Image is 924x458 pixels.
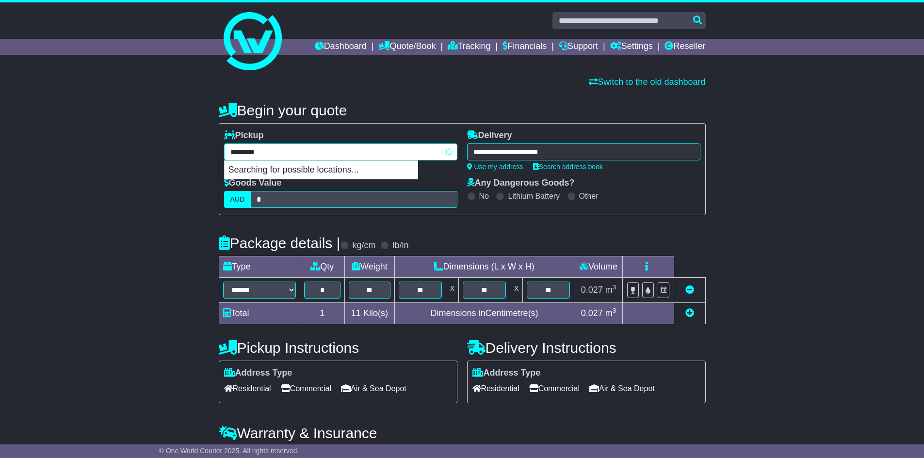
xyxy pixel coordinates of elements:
span: Residential [224,381,271,396]
label: Other [579,191,599,201]
span: 0.027 [581,285,603,295]
label: kg/cm [352,240,375,251]
h4: Delivery Instructions [467,340,706,356]
a: Quote/Book [378,39,436,55]
h4: Begin your quote [219,102,706,118]
td: x [510,278,523,303]
span: Residential [472,381,519,396]
span: Commercial [529,381,580,396]
span: m [605,308,616,318]
td: Type [219,256,300,278]
a: Support [559,39,598,55]
a: Add new item [685,308,694,318]
td: Qty [300,256,345,278]
label: lb/in [392,240,408,251]
td: Total [219,303,300,324]
td: Dimensions (L x W x H) [394,256,574,278]
a: Search address book [533,163,603,171]
span: © One World Courier 2025. All rights reserved. [159,447,299,455]
span: m [605,285,616,295]
label: Address Type [224,368,292,379]
span: Air & Sea Depot [589,381,655,396]
label: Any Dangerous Goods? [467,178,575,189]
a: Remove this item [685,285,694,295]
td: x [446,278,458,303]
label: Pickup [224,130,264,141]
td: Volume [574,256,623,278]
h4: Warranty & Insurance [219,425,706,441]
label: No [479,191,489,201]
td: 1 [300,303,345,324]
sup: 3 [613,284,616,291]
a: Switch to the old dashboard [589,77,705,87]
a: Financials [503,39,547,55]
label: Goods Value [224,178,282,189]
label: Lithium Battery [508,191,560,201]
label: AUD [224,191,251,208]
td: Dimensions in Centimetre(s) [394,303,574,324]
a: Settings [610,39,653,55]
a: Tracking [448,39,490,55]
a: Reseller [665,39,705,55]
a: Dashboard [315,39,367,55]
td: Kilo(s) [345,303,395,324]
p: Searching for possible locations... [225,161,418,179]
h4: Pickup Instructions [219,340,457,356]
sup: 3 [613,307,616,314]
label: Delivery [467,130,512,141]
span: Air & Sea Depot [341,381,406,396]
a: Use my address [467,163,523,171]
td: Weight [345,256,395,278]
span: 0.027 [581,308,603,318]
span: 11 [351,308,361,318]
label: Address Type [472,368,541,379]
h4: Package details | [219,235,340,251]
span: Commercial [281,381,331,396]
